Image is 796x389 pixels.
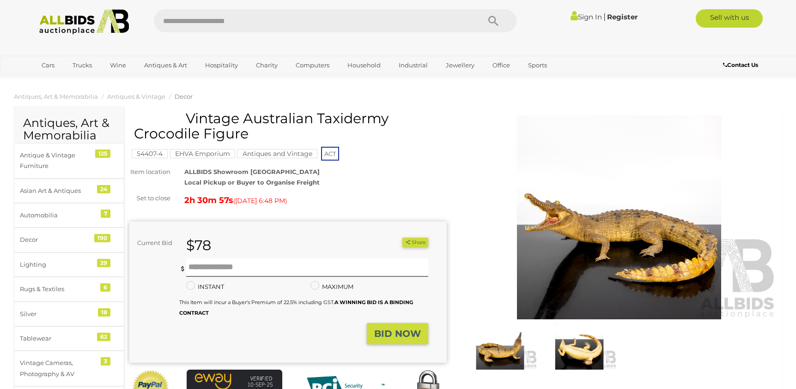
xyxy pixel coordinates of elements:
[186,237,211,254] strong: $78
[233,197,287,204] span: ( )
[20,234,96,245] div: Decor
[14,227,124,252] a: Decor 190
[36,58,61,73] a: Cars
[184,179,320,186] strong: Local Pickup or Buyer to Organise Freight
[237,150,317,157] a: Antiques and Vintage
[170,150,235,157] a: EHVA Emporium
[104,58,132,73] a: Wine
[461,115,778,319] img: Vintage Australian Taxidermy Crocodile Figure
[186,281,224,292] label: INSTANT
[14,277,124,301] a: Rugs & Textiles 6
[95,150,110,158] div: 125
[134,111,444,141] h1: Vintage Australian Taxidermy Crocodile Figure
[132,150,168,157] a: 54407-4
[20,284,96,294] div: Rugs & Textiles
[34,9,134,35] img: Allbids.com.au
[235,197,285,205] span: [DATE] 6:48 PM
[20,259,96,270] div: Lighting
[470,9,516,32] button: Search
[20,309,96,319] div: Silver
[14,252,124,277] a: Lighting 29
[20,186,96,196] div: Asian Art & Antiques
[696,9,763,28] a: Sell with us
[20,150,96,172] div: Antique & Vintage Furniture
[522,58,553,73] a: Sports
[393,58,434,73] a: Industrial
[237,149,317,158] mark: Antiques and Vintage
[374,328,421,339] strong: BID NOW
[310,281,353,292] label: MAXIMUM
[97,259,110,267] div: 29
[463,322,538,370] img: Vintage Australian Taxidermy Crocodile Figure
[122,193,177,203] div: Set to close
[199,58,244,73] a: Hospitality
[14,203,124,227] a: Automobilia 7
[603,12,606,22] span: |
[14,302,124,326] a: Silver 18
[392,238,401,247] li: Watch this item
[107,93,165,100] a: Antiques & Vintage
[321,147,339,161] span: ACT
[14,179,124,203] a: Asian Art & Antiques 24
[367,323,428,345] button: BID NOW
[607,12,638,21] a: Register
[101,357,110,365] div: 3
[97,185,110,193] div: 24
[723,61,758,68] b: Contact Us
[14,143,124,179] a: Antique & Vintage Furniture 125
[101,209,110,218] div: 7
[36,73,113,88] a: [GEOGRAPHIC_DATA]
[440,58,480,73] a: Jewellery
[100,283,110,292] div: 6
[341,58,387,73] a: Household
[571,12,602,21] a: Sign In
[20,358,96,379] div: Vintage Cameras, Photography & AV
[542,322,617,370] img: Vintage Australian Taxidermy Crocodile Figure
[170,149,235,158] mark: EHVA Emporium
[14,351,124,386] a: Vintage Cameras, Photography & AV 3
[94,234,110,242] div: 190
[122,167,177,177] div: Item location
[290,58,335,73] a: Computers
[67,58,98,73] a: Trucks
[179,299,413,316] small: This Item will incur a Buyer's Premium of 22.5% including GST.
[20,333,96,344] div: Tablewear
[14,326,124,351] a: Tablewear 62
[723,60,760,70] a: Contact Us
[129,238,179,248] div: Current Bid
[20,210,96,221] div: Automobilia
[175,93,193,100] a: Decor
[184,195,233,205] strong: 2h 30m 57s
[14,93,98,100] a: Antiques, Art & Memorabilia
[97,333,110,341] div: 62
[402,238,428,247] button: Share
[98,308,110,317] div: 18
[184,168,320,175] strong: ALLBIDS Showroom [GEOGRAPHIC_DATA]
[138,58,193,73] a: Antiques & Art
[23,117,115,142] h2: Antiques, Art & Memorabilia
[486,58,516,73] a: Office
[250,58,284,73] a: Charity
[132,149,168,158] mark: 54407-4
